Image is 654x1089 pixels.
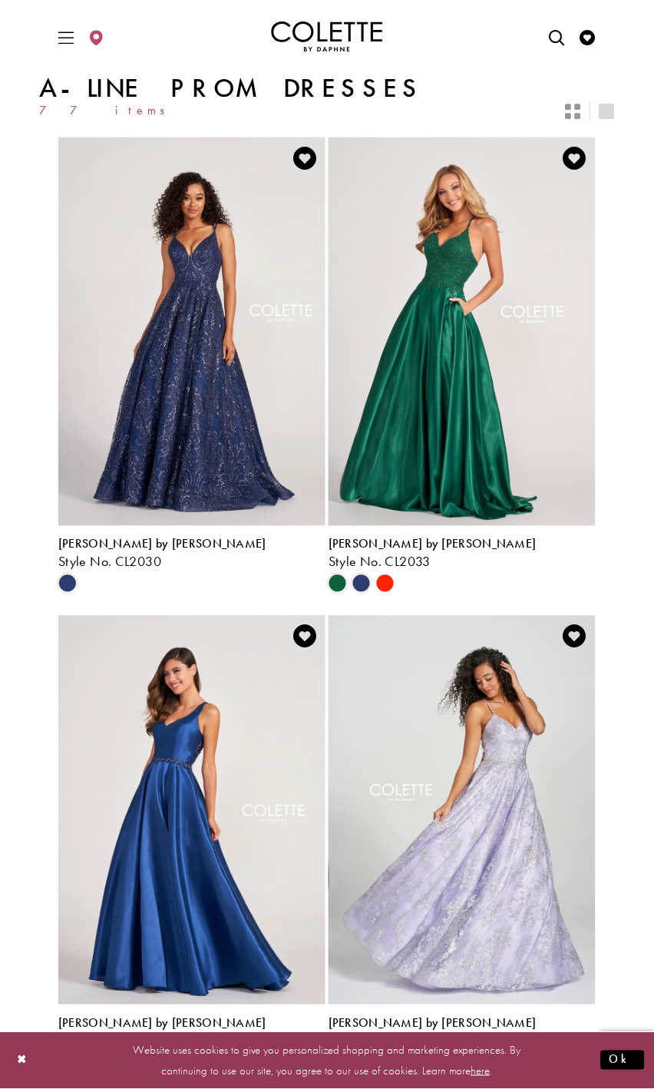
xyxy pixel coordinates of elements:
div: Colette by Daphne Style No. CL2030 [58,538,325,570]
div: Header Menu. Buttons: Search, Wishlist [543,12,603,61]
span: [PERSON_NAME] by [PERSON_NAME] [58,536,266,552]
span: [PERSON_NAME] by [PERSON_NAME] [329,1015,537,1031]
div: Layout Controls [557,94,624,128]
span: Style No. CL2033 [329,553,431,571]
a: Add to Wishlist [559,621,591,653]
button: Close Dialog [9,1048,35,1074]
span: Style No. CL2030 [58,553,161,571]
p: Website uses cookies to give you personalized shopping and marketing experiences. By continuing t... [111,1040,543,1081]
i: Navy Blue [58,574,77,593]
a: Open Search dialog [546,15,569,58]
a: Add to Wishlist [289,621,321,653]
div: Header Menu Left. Buttons: Hamburger menu , Store Locator [51,12,112,61]
a: here [471,1063,490,1078]
span: Toggle Main Navigation Menu [54,15,78,58]
i: Navy Blue [352,574,371,593]
span: [PERSON_NAME] by [PERSON_NAME] [329,536,537,552]
img: Colette by Daphne [272,22,383,52]
a: Visit Wishlist Page [576,15,599,58]
span: 77 items [39,104,175,117]
span: [PERSON_NAME] by [PERSON_NAME] [58,1015,266,1031]
a: Visit Colette by Daphne Style No. CL2033 Page [329,137,596,526]
a: Visit Store Locator page [84,15,107,58]
i: Scarlet [376,574,395,593]
a: Visit Colette by Daphne Style No. CL12201 Page [329,616,596,1005]
div: Colette by Daphne Style No. CL12201 [329,1017,596,1049]
button: Submit Dialog [601,1051,645,1071]
h1: A-Line Prom Dresses [39,73,615,104]
span: Switch layout to 2 columns [566,104,581,119]
span: Switch layout to 1 columns [599,104,615,119]
a: Visit Colette by Daphne Style No. CL2030 Page [58,137,325,526]
i: Hunter [329,574,347,593]
div: Colette by Daphne Style No. CL2033 [329,538,596,570]
a: Colette by Daphne Homepage [272,22,383,52]
a: Add to Wishlist [559,142,591,174]
a: Add to Wishlist [289,142,321,174]
a: Visit Colette by Daphne Style No. CL2034 Page [58,616,325,1005]
div: Colette by Daphne Style No. CL2034 [58,1017,325,1049]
